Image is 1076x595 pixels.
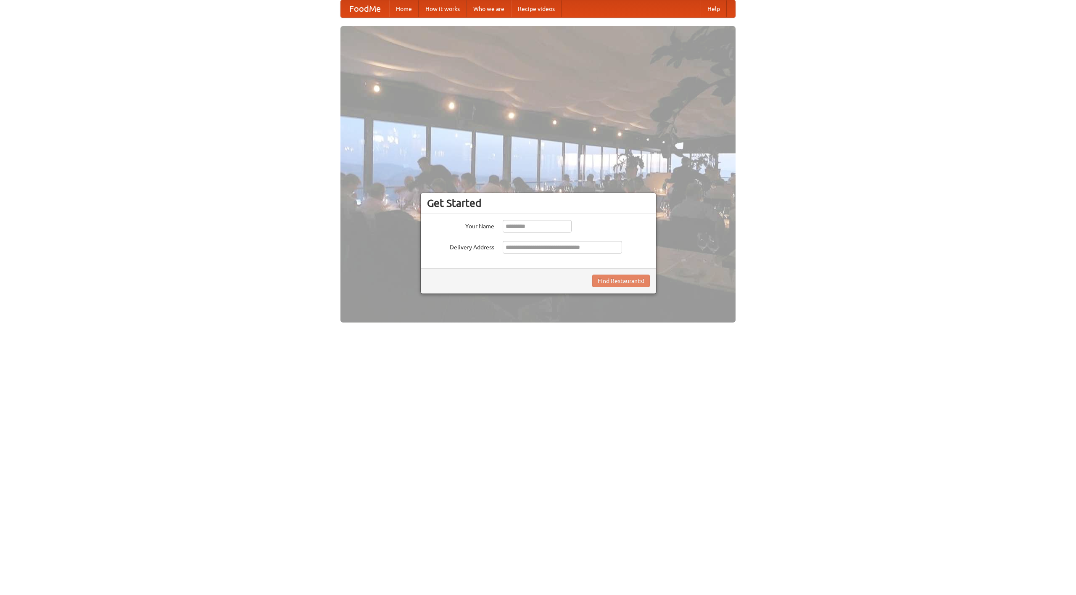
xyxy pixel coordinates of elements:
label: Delivery Address [427,241,494,251]
a: FoodMe [341,0,389,17]
a: Help [701,0,727,17]
h3: Get Started [427,197,650,209]
button: Find Restaurants! [592,275,650,287]
a: Recipe videos [511,0,562,17]
label: Your Name [427,220,494,230]
a: Home [389,0,419,17]
a: Who we are [467,0,511,17]
a: How it works [419,0,467,17]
